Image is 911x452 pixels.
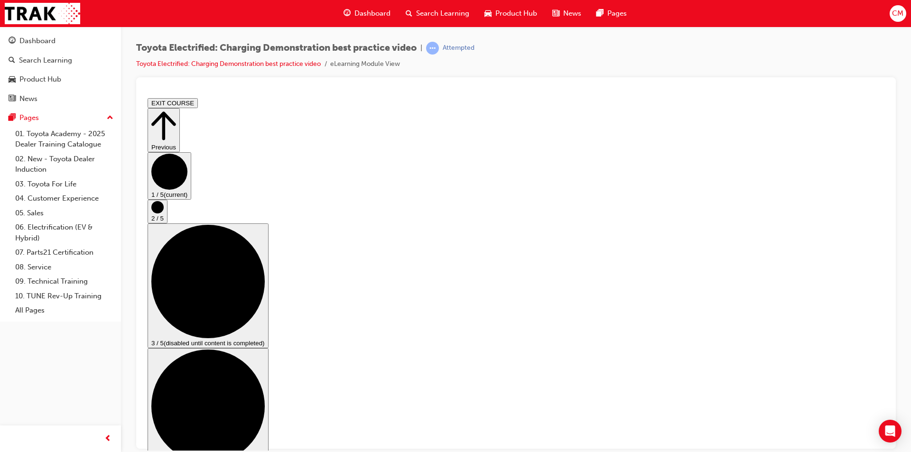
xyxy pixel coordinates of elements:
[20,245,121,252] span: (disabled until content is completed)
[426,42,439,55] span: learningRecordVerb_ATTEMPT-icon
[5,3,80,24] img: Trak
[19,112,39,123] div: Pages
[9,56,15,65] span: search-icon
[563,8,581,19] span: News
[477,4,545,23] a: car-iconProduct Hub
[104,433,112,445] span: prev-icon
[19,93,37,104] div: News
[398,4,477,23] a: search-iconSearch Learning
[545,4,589,23] a: news-iconNews
[416,8,469,19] span: Search Learning
[336,4,398,23] a: guage-iconDashboard
[107,112,113,124] span: up-icon
[9,75,16,84] span: car-icon
[4,71,117,88] a: Product Hub
[420,43,422,54] span: |
[8,97,20,104] span: 1 / 5
[354,8,390,19] span: Dashboard
[11,260,117,275] a: 08. Service
[484,8,492,19] span: car-icon
[11,303,117,318] a: All Pages
[136,60,321,68] a: Toyota Electrified: Charging Demonstration best practice video
[19,36,56,46] div: Dashboard
[4,32,117,50] a: Dashboard
[330,59,400,70] li: eLearning Module View
[8,245,20,252] span: 3 / 5
[4,109,117,127] button: Pages
[9,37,16,46] span: guage-icon
[4,105,24,129] button: 2 / 5
[11,152,117,177] a: 02. New - Toyota Dealer Induction
[11,274,117,289] a: 09. Technical Training
[19,74,61,85] div: Product Hub
[552,8,559,19] span: news-icon
[4,52,117,69] a: Search Learning
[4,58,47,105] button: 1 / 5(current)
[11,191,117,206] a: 04. Customer Experience
[4,30,117,109] button: DashboardSearch LearningProduct HubNews
[4,14,36,58] button: Previous
[136,43,417,54] span: Toyota Electrified: Charging Demonstration best practice video
[11,245,117,260] a: 07. Parts21 Certification
[4,4,54,14] button: EXIT COURSE
[406,8,412,19] span: search-icon
[890,5,906,22] button: CM
[11,206,117,221] a: 05. Sales
[495,8,537,19] span: Product Hub
[11,177,117,192] a: 03. Toyota For Life
[4,254,125,378] button: 4 / 5(disabled until content is completed)
[879,420,902,443] div: Open Intercom Messenger
[8,49,32,56] span: Previous
[9,114,16,122] span: pages-icon
[9,95,16,103] span: news-icon
[4,90,117,108] a: News
[4,129,125,254] button: 3 / 5(disabled until content is completed)
[20,97,44,104] span: (current)
[589,4,634,23] a: pages-iconPages
[19,55,72,66] div: Search Learning
[8,120,20,128] span: 2 / 5
[892,8,903,19] span: CM
[11,127,117,152] a: 01. Toyota Academy - 2025 Dealer Training Catalogue
[443,44,474,53] div: Attempted
[11,220,117,245] a: 06. Electrification (EV & Hybrid)
[11,289,117,304] a: 10. TUNE Rev-Up Training
[344,8,351,19] span: guage-icon
[596,8,604,19] span: pages-icon
[607,8,627,19] span: Pages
